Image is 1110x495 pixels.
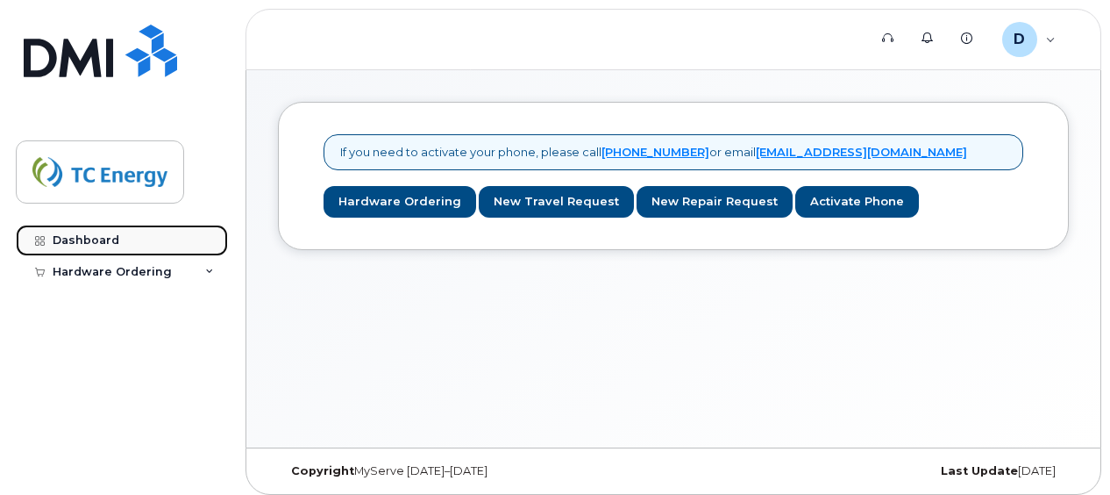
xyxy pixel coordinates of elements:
a: New Repair Request [637,186,793,219]
strong: Last Update [941,464,1018,477]
div: MyServe [DATE]–[DATE] [278,464,542,478]
a: [EMAIL_ADDRESS][DOMAIN_NAME] [756,145,967,159]
p: If you need to activate your phone, please call or email [340,144,967,161]
a: [PHONE_NUMBER] [601,145,709,159]
strong: Copyright [291,464,354,477]
div: [DATE] [805,464,1069,478]
a: New Travel Request [479,186,634,219]
a: Hardware Ordering [324,186,476,219]
iframe: Messenger Launcher [1034,419,1097,482]
a: Activate Phone [795,186,919,219]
